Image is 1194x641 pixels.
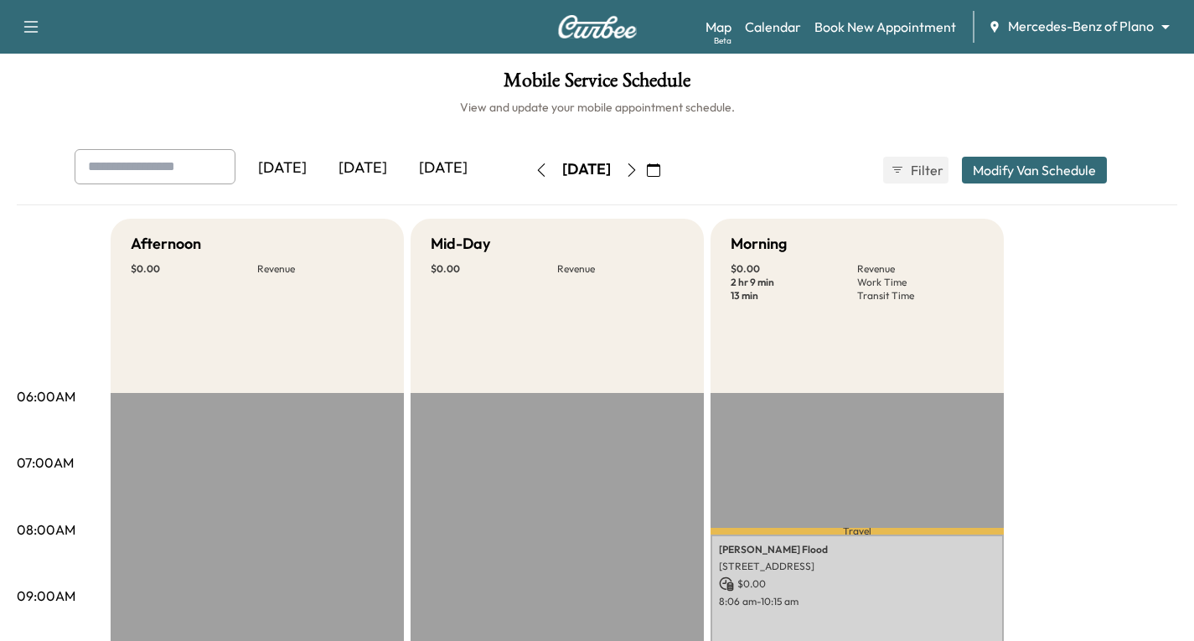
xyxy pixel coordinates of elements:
p: $ 0.00 [431,262,557,276]
h1: Mobile Service Schedule [17,70,1177,99]
a: Book New Appointment [814,17,956,37]
p: [STREET_ADDRESS] [719,560,995,573]
div: [DATE] [403,149,483,188]
p: Revenue [257,262,384,276]
h5: Morning [731,232,787,256]
p: Revenue [557,262,684,276]
p: 2 hr 9 min [731,276,857,289]
h5: Afternoon [131,232,201,256]
p: 8:06 am - 10:15 am [719,595,995,608]
p: $ 0.00 [731,262,857,276]
div: [DATE] [242,149,323,188]
p: 07:00AM [17,452,74,473]
img: Curbee Logo [557,15,638,39]
p: Work Time [857,276,984,289]
span: Mercedes-Benz of Plano [1008,17,1154,36]
div: [DATE] [323,149,403,188]
a: Calendar [745,17,801,37]
p: 13 min [731,289,857,302]
button: Modify Van Schedule [962,157,1107,184]
p: Revenue [857,262,984,276]
h6: View and update your mobile appointment schedule. [17,99,1177,116]
button: Filter [883,157,948,184]
p: 08:00AM [17,520,75,540]
p: $ 0.00 [719,576,995,592]
p: 06:00AM [17,386,75,406]
p: $ 0.00 [131,262,257,276]
h5: Mid-Day [431,232,490,256]
div: [DATE] [562,159,611,180]
p: Transit Time [857,289,984,302]
p: 09:00AM [17,586,75,606]
div: Beta [714,34,731,47]
p: Travel [711,528,1004,535]
span: Filter [911,160,941,180]
a: MapBeta [706,17,731,37]
p: [PERSON_NAME] Flood [719,543,995,556]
